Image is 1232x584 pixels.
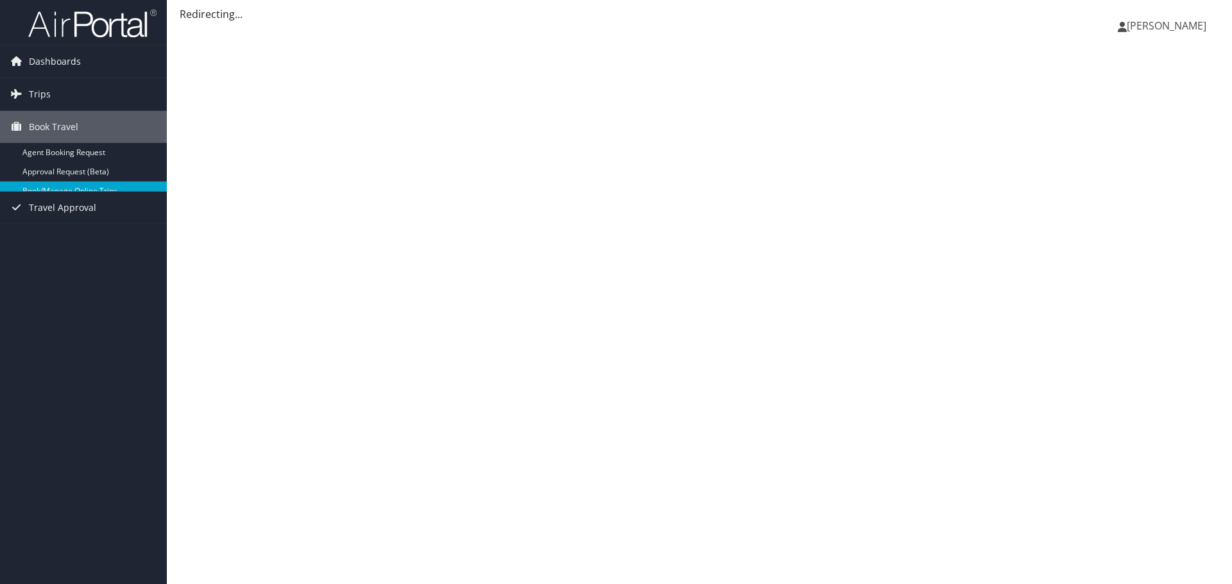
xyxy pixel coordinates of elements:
[28,8,157,38] img: airportal-logo.png
[29,192,96,224] span: Travel Approval
[1127,19,1206,33] span: [PERSON_NAME]
[180,6,1219,22] div: Redirecting...
[29,46,81,78] span: Dashboards
[29,111,78,143] span: Book Travel
[29,78,51,110] span: Trips
[1118,6,1219,45] a: [PERSON_NAME]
